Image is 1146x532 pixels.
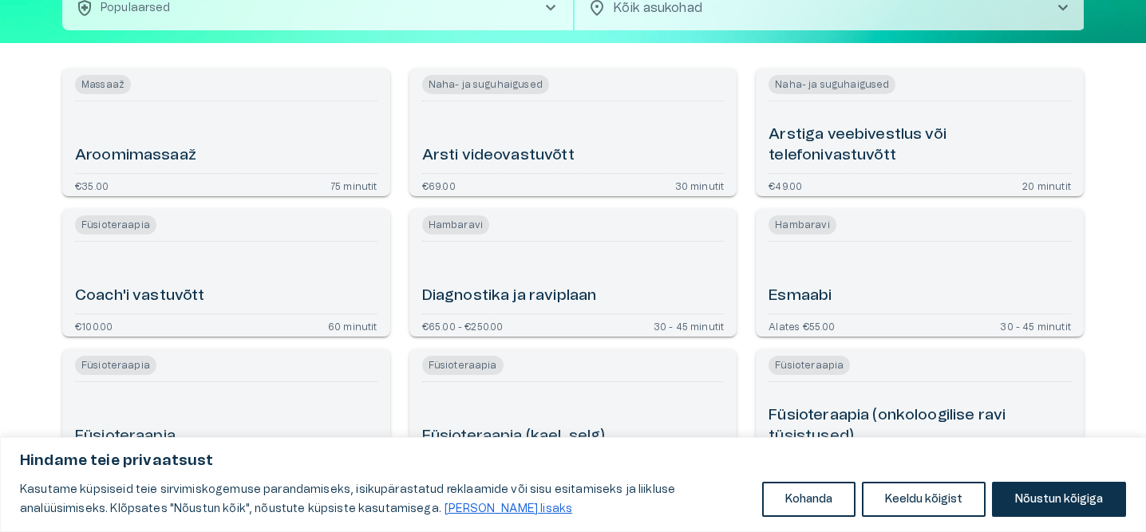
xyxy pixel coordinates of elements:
span: Naha- ja suguhaigused [769,75,895,94]
a: Open service booking details [409,69,737,196]
a: Open service booking details [62,69,390,196]
h6: Arsti videovastuvõtt [422,145,575,167]
a: Open service booking details [409,349,737,477]
p: 30 minutit [675,180,725,190]
a: Open service booking details [756,209,1084,337]
span: Help [81,13,105,26]
h6: Füsioteraapia [75,426,176,447]
a: Open service booking details [409,209,737,337]
span: Füsioteraapia [422,356,504,375]
button: Kohanda [762,482,856,517]
span: Massaaž [75,75,131,94]
p: 30 - 45 minutit [1000,321,1071,330]
span: Füsioteraapia [769,356,850,375]
p: 30 - 45 minutit [654,321,725,330]
p: Kasutame küpsiseid teie sirvimiskogemuse parandamiseks, isikupärastatud reklaamide või sisu esita... [20,480,750,518]
a: Open service booking details [756,69,1084,196]
p: €65.00 - €250.00 [422,321,504,330]
span: Füsioteraapia [75,215,156,234]
p: 75 minutit [330,180,377,190]
p: 60 minutit [328,321,377,330]
button: Nõustun kõigiga [992,482,1126,517]
a: Loe lisaks [444,502,573,515]
h6: Aroomimassaaž [75,145,196,167]
button: Keeldu kõigist [862,482,986,517]
a: Open service booking details [756,349,1084,477]
p: €69.00 [422,180,456,190]
h6: Arstiga veebivestlus või telefonivastuvõtt [769,124,1071,167]
h6: Coach'i vastuvõtt [75,286,205,307]
span: Füsioteraapia [75,356,156,375]
p: €35.00 [75,180,109,190]
p: €49.00 [769,180,802,190]
h6: Füsioteraapia (kael, selg) [422,426,606,447]
p: Alates €55.00 [769,321,835,330]
a: Open service booking details [62,209,390,337]
span: Hambaravi [422,215,489,234]
p: 20 minutit [1022,180,1071,190]
p: Hindame teie privaatsust [20,451,1126,471]
h6: Füsioteraapia (onkoloogilise ravi tüsistused) [769,405,1071,447]
h6: Esmaabi [769,286,832,307]
h6: Diagnostika ja raviplaan [422,286,597,307]
span: Hambaravi [769,215,836,234]
p: €100.00 [75,321,113,330]
span: Naha- ja suguhaigused [422,75,549,94]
